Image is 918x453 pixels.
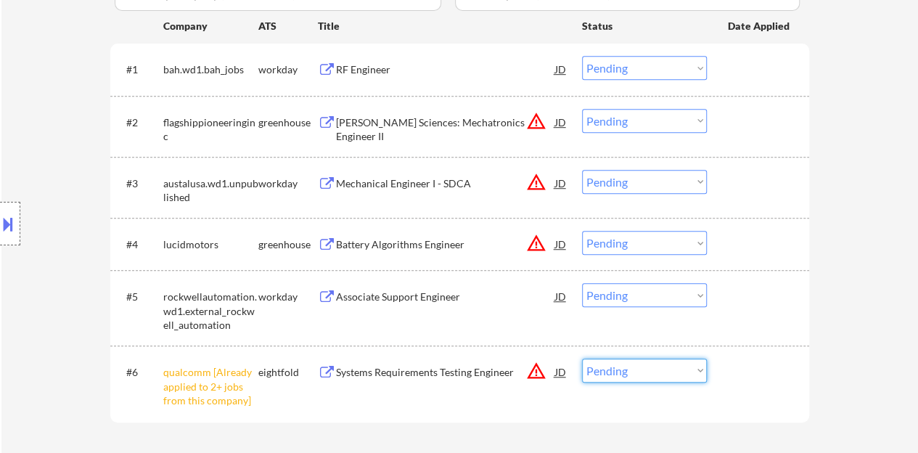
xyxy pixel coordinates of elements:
div: qualcomm [Already applied to 2+ jobs from this company] [163,365,258,408]
button: warning_amber [526,172,546,192]
div: JD [554,170,568,196]
div: Company [163,19,258,33]
div: JD [554,56,568,82]
div: Mechanical Engineer I - SDCA [336,176,555,191]
div: ATS [258,19,318,33]
div: JD [554,109,568,135]
button: warning_amber [526,111,546,131]
div: workday [258,176,318,191]
div: JD [554,359,568,385]
div: Systems Requirements Testing Engineer [336,365,555,380]
div: RF Engineer [336,62,555,77]
div: [PERSON_NAME] Sciences: Mechatronics Engineer II [336,115,555,144]
button: warning_amber [526,233,546,253]
div: Date Applied [728,19,792,33]
div: Status [582,12,707,38]
div: JD [554,283,568,309]
div: greenhouse [258,115,318,130]
div: workday [258,62,318,77]
div: greenhouse [258,237,318,252]
div: #6 [126,365,152,380]
div: Battery Algorithms Engineer [336,237,555,252]
button: warning_amber [526,361,546,381]
div: Title [318,19,568,33]
div: eightfold [258,365,318,380]
div: bah.wd1.bah_jobs [163,62,258,77]
div: #1 [126,62,152,77]
div: Associate Support Engineer [336,290,555,304]
div: JD [554,231,568,257]
div: workday [258,290,318,304]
